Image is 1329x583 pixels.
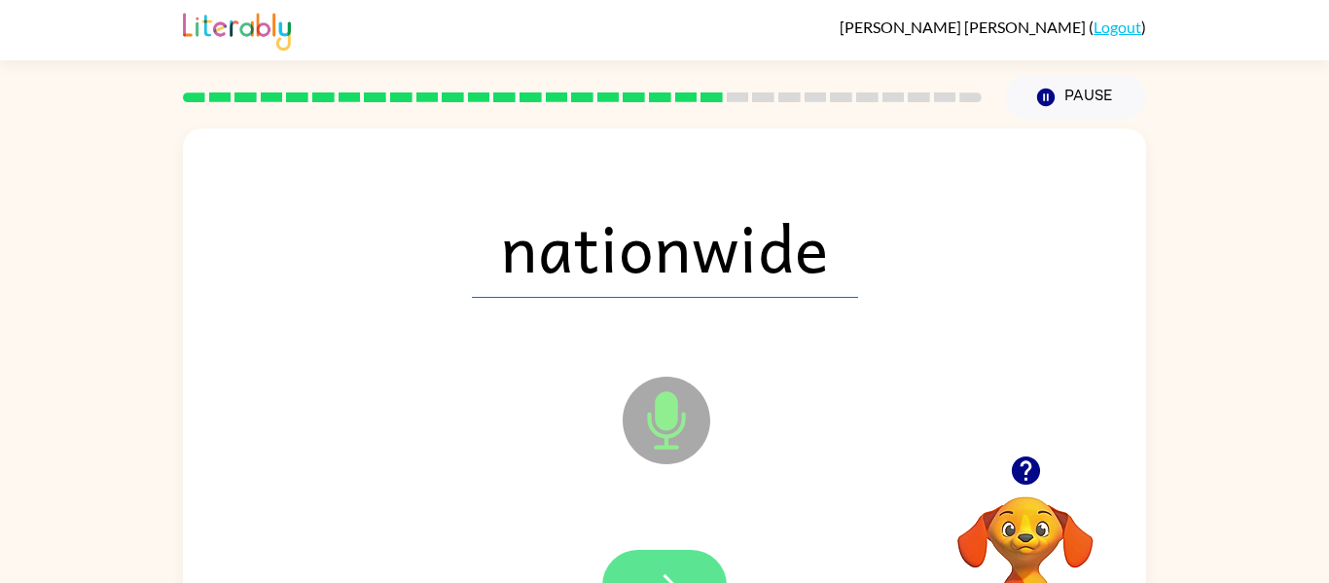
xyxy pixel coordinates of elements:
button: Pause [1005,75,1146,120]
span: nationwide [472,197,858,298]
img: Literably [183,8,291,51]
div: ( ) [840,18,1146,36]
a: Logout [1094,18,1141,36]
span: [PERSON_NAME] [PERSON_NAME] [840,18,1089,36]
